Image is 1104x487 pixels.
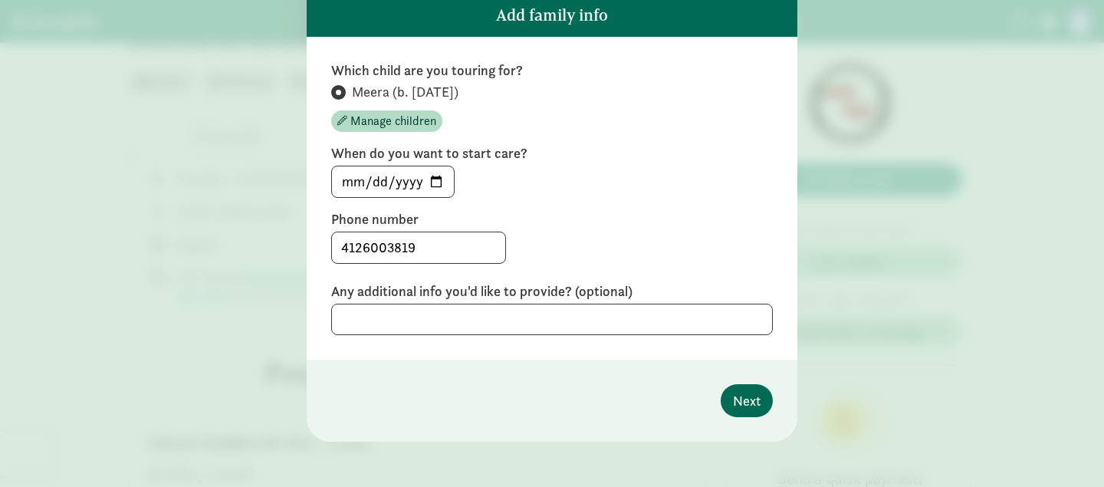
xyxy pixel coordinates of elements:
[350,112,436,130] span: Manage children
[352,83,458,101] span: Meera (b. [DATE])
[331,110,442,132] button: Manage children
[331,282,773,301] label: Any additional info you'd like to provide? (optional)
[332,232,505,263] input: 5555555555
[331,144,773,163] label: When do you want to start care?
[721,384,773,417] button: Next
[331,210,773,229] label: Phone number
[496,6,608,25] h5: Add family info
[733,390,761,411] span: Next
[331,61,773,80] label: Which child are you touring for?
